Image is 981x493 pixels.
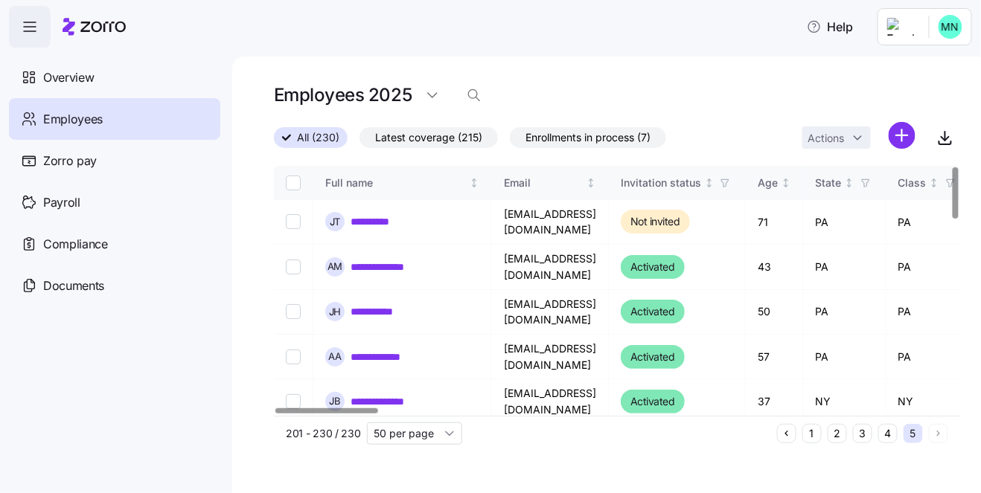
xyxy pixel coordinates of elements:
[758,175,778,191] div: Age
[313,166,492,200] th: Full nameNot sorted
[886,166,971,200] th: ClassNot sorted
[492,379,609,424] td: [EMAIL_ADDRESS][DOMAIN_NAME]
[9,57,220,98] a: Overview
[469,178,479,188] div: Not sorted
[43,68,94,87] span: Overview
[807,18,854,36] span: Help
[898,175,927,191] div: Class
[274,83,412,106] h1: Employees 2025
[887,18,917,36] img: Employer logo
[804,245,886,289] td: PA
[621,175,701,191] div: Invitation status
[844,178,854,188] div: Not sorted
[746,335,804,379] td: 57
[886,200,971,245] td: PA
[9,223,220,265] a: Compliance
[630,348,675,366] span: Activated
[804,200,886,245] td: PA
[816,175,842,191] div: State
[746,379,804,424] td: 37
[9,265,220,306] a: Documents
[492,166,609,200] th: EmailNot sorted
[609,166,746,200] th: Invitation statusNot sorted
[904,424,923,443] button: 5
[43,277,104,295] span: Documents
[804,166,886,200] th: StateNot sorted
[704,178,715,188] div: Not sorted
[9,140,220,181] a: Zorro pay
[375,128,482,147] span: Latest coverage (215)
[808,133,845,144] span: Actions
[630,213,680,231] span: Not invited
[802,424,822,443] button: 1
[297,128,339,147] span: All (230)
[43,193,80,212] span: Payroll
[43,152,97,170] span: Zorro pay
[746,166,804,200] th: AgeNot sorted
[492,245,609,289] td: [EMAIL_ADDRESS][DOMAIN_NAME]
[492,335,609,379] td: [EMAIL_ADDRESS][DOMAIN_NAME]
[802,126,871,149] button: Actions
[939,15,962,39] img: b0ee0d05d7ad5b312d7e0d752ccfd4ca
[43,110,103,129] span: Employees
[777,424,796,443] button: Previous page
[886,379,971,424] td: NY
[328,352,342,361] span: A A
[929,178,939,188] div: Not sorted
[327,262,343,271] span: A M
[886,245,971,289] td: PA
[286,214,301,229] input: Select record 1
[9,181,220,223] a: Payroll
[630,393,675,410] span: Activated
[492,200,609,245] td: [EMAIL_ADDRESS][DOMAIN_NAME]
[929,424,948,443] button: Next page
[286,260,301,274] input: Select record 2
[878,424,898,443] button: 4
[286,394,301,409] input: Select record 5
[325,175,467,191] div: Full name
[492,290,609,335] td: [EMAIL_ADDRESS][DOMAIN_NAME]
[329,307,342,317] span: J H
[9,98,220,140] a: Employees
[504,175,584,191] div: Email
[828,424,847,443] button: 2
[746,290,804,335] td: 50
[329,396,341,406] span: J B
[630,258,675,276] span: Activated
[804,379,886,424] td: NY
[330,217,341,227] span: J T
[886,335,971,379] td: PA
[795,12,866,42] button: Help
[889,122,916,149] svg: add icon
[804,290,886,335] td: PA
[886,290,971,335] td: PA
[586,178,596,188] div: Not sorted
[853,424,872,443] button: 3
[804,335,886,379] td: PA
[630,303,675,320] span: Activated
[746,200,804,245] td: 71
[286,175,301,190] input: Select all records
[525,128,651,147] span: Enrollments in process (7)
[43,235,108,254] span: Compliance
[286,304,301,319] input: Select record 3
[746,245,804,289] td: 43
[286,349,301,364] input: Select record 4
[781,178,791,188] div: Not sorted
[286,426,361,441] span: 201 - 230 / 230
